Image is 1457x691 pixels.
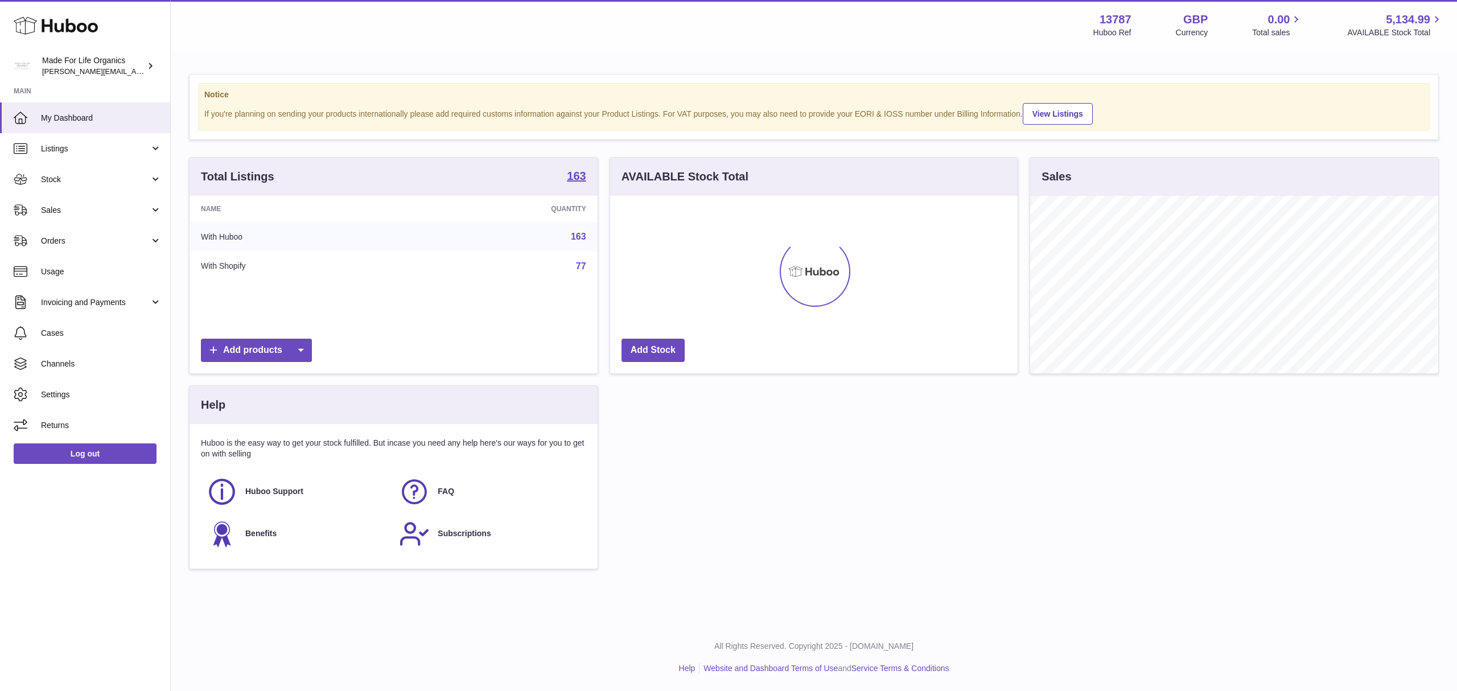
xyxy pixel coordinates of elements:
div: If you're planning on sending your products internationally please add required customs informati... [204,101,1423,125]
strong: GBP [1183,12,1208,27]
span: Subscriptions [438,528,491,539]
strong: Notice [204,89,1423,100]
span: Usage [41,266,162,277]
p: Huboo is the easy way to get your stock fulfilled. But incase you need any help here's our ways f... [201,438,586,459]
span: My Dashboard [41,113,162,124]
span: Stock [41,174,150,185]
h3: Help [201,397,225,413]
strong: 13787 [1100,12,1131,27]
a: Log out [14,443,157,464]
a: Huboo Support [207,476,388,507]
strong: 163 [567,170,586,182]
span: [PERSON_NAME][EMAIL_ADDRESS][PERSON_NAME][DOMAIN_NAME] [42,67,289,76]
td: With Shopify [190,252,409,281]
a: Service Terms & Conditions [851,664,949,673]
a: Benefits [207,519,388,549]
a: Add products [201,339,312,362]
img: geoff.winwood@madeforlifeorganics.com [14,57,31,75]
a: Subscriptions [399,519,580,549]
li: and [699,663,949,674]
span: Total sales [1252,27,1303,38]
span: 5,134.99 [1386,12,1430,27]
div: Made For Life Organics [42,55,145,77]
span: Invoicing and Payments [41,297,150,308]
h3: Total Listings [201,169,274,184]
a: Help [679,664,695,673]
span: Benefits [245,528,277,539]
h3: Sales [1042,169,1071,184]
a: FAQ [399,476,580,507]
a: 5,134.99 AVAILABLE Stock Total [1347,12,1443,38]
span: Returns [41,420,162,431]
a: 0.00 Total sales [1252,12,1303,38]
p: All Rights Reserved. Copyright 2025 - [DOMAIN_NAME] [180,641,1448,652]
td: With Huboo [190,222,409,252]
span: Channels [41,359,162,369]
a: Website and Dashboard Terms of Use [703,664,838,673]
span: Cases [41,328,162,339]
span: Orders [41,236,150,246]
a: Add Stock [622,339,685,362]
div: Currency [1176,27,1208,38]
span: FAQ [438,486,454,497]
th: Quantity [409,196,597,222]
a: 77 [576,261,586,271]
a: 163 [571,232,586,241]
a: 163 [567,170,586,184]
h3: AVAILABLE Stock Total [622,169,748,184]
div: Huboo Ref [1093,27,1131,38]
span: Settings [41,389,162,400]
span: 0.00 [1268,12,1290,27]
span: Listings [41,143,150,154]
span: Huboo Support [245,486,303,497]
th: Name [190,196,409,222]
span: Sales [41,205,150,216]
a: View Listings [1023,103,1093,125]
span: AVAILABLE Stock Total [1347,27,1443,38]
